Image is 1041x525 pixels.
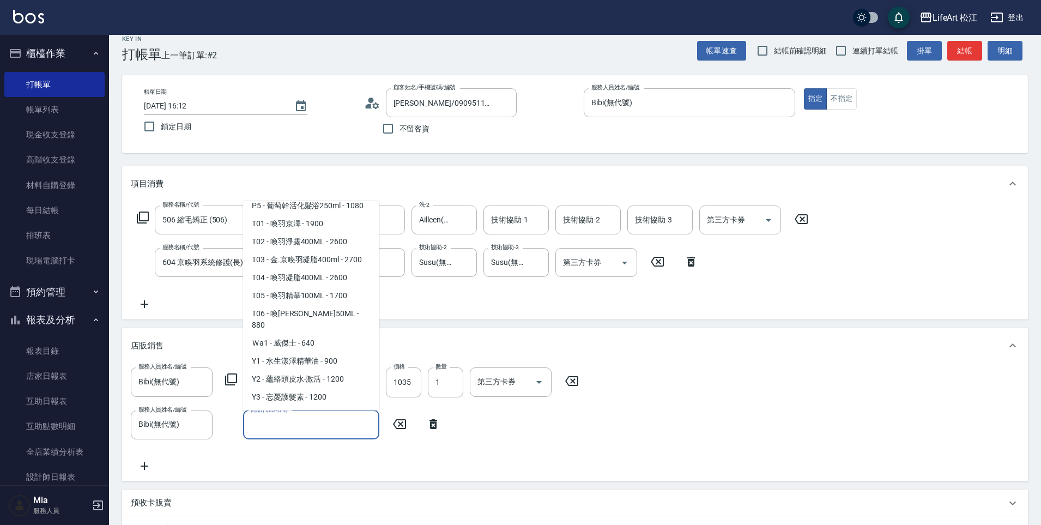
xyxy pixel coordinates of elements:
[243,305,379,334] span: T06 - 喚[PERSON_NAME]50ML - 880
[4,223,105,248] a: 排班表
[4,414,105,439] a: 互助點數明細
[394,363,405,371] label: 價格
[888,7,910,28] button: save
[9,494,31,516] img: Person
[760,212,777,229] button: Open
[491,243,519,251] label: 技術協助-3
[243,334,379,352] span: Ｗa1 - 威傑士 - 640
[915,7,982,29] button: LifeArt 松江
[161,49,217,62] span: 上一筆訂單:#2
[138,363,186,371] label: 服務人員姓名/編號
[144,88,167,96] label: 帳單日期
[131,178,164,190] p: 項目消費
[826,88,857,110] button: 不指定
[4,72,105,97] a: 打帳單
[394,83,456,92] label: 顧客姓名/手機號碼/編號
[986,8,1028,28] button: 登出
[4,122,105,147] a: 現金收支登錄
[435,363,447,371] label: 數量
[933,11,978,25] div: LifeArt 松江
[243,251,379,269] span: T03 - 金.京喚羽凝脂400ml - 2700
[4,364,105,389] a: 店家日報表
[243,269,379,287] span: T04 - 喚羽凝脂400ML - 2600
[947,41,982,61] button: 結帳
[138,406,186,414] label: 服務人員姓名/編號
[243,352,379,370] span: Y1 - 水生漾澤精華油 - 900
[419,243,447,251] label: 技術協助-2
[33,495,89,506] h5: Mia
[122,490,1028,516] div: 預收卡販賣
[243,370,379,388] span: Y2 - 蘊絡頭皮水-激活 - 1200
[162,243,199,251] label: 服務名稱/代號
[122,328,1028,363] div: 店販銷售
[162,201,199,209] label: 服務名稱/代號
[4,278,105,306] button: 預約管理
[697,41,746,61] button: 帳單速查
[907,41,942,61] button: 掛單
[288,93,314,119] button: Choose date, selected date is 2025-08-21
[774,45,827,57] span: 結帳前確認明細
[144,97,283,115] input: YYYY/MM/DD hh:mm
[4,339,105,364] a: 報表目錄
[4,97,105,122] a: 帳單列表
[4,306,105,334] button: 報表及分析
[4,147,105,172] a: 高階收支登錄
[419,201,429,209] label: 洗-2
[4,248,105,273] a: 現場電腦打卡
[616,254,633,271] button: Open
[988,41,1022,61] button: 明細
[131,340,164,352] p: 店販銷售
[131,497,172,509] p: 預收卡販賣
[243,287,379,305] span: T05 - 喚羽精華100ML - 1700
[161,121,191,132] span: 鎖定日期
[400,123,430,135] span: 不留客資
[4,439,105,464] a: 全店業績分析表
[243,215,379,233] span: T01 - 喚羽京澤 - 1900
[122,35,161,43] h2: Key In
[243,233,379,251] span: T02 - 喚羽淨露400ML - 2600
[122,47,161,62] h3: 打帳單
[4,389,105,414] a: 互助日報表
[4,39,105,68] button: 櫃檯作業
[243,197,379,215] span: P5 - 葡萄幹活化髮浴250ml - 1080
[4,198,105,223] a: 每日結帳
[4,464,105,490] a: 設計師日報表
[4,173,105,198] a: 材料自購登錄
[13,10,44,23] img: Logo
[852,45,898,57] span: 連續打單結帳
[122,166,1028,201] div: 項目消費
[591,83,639,92] label: 服務人員姓名/編號
[251,406,287,414] label: 商品代號/名稱
[243,388,379,406] span: Y3 - 忘憂護髮素 - 1200
[804,88,827,110] button: 指定
[530,373,548,391] button: Open
[33,506,89,516] p: 服務人員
